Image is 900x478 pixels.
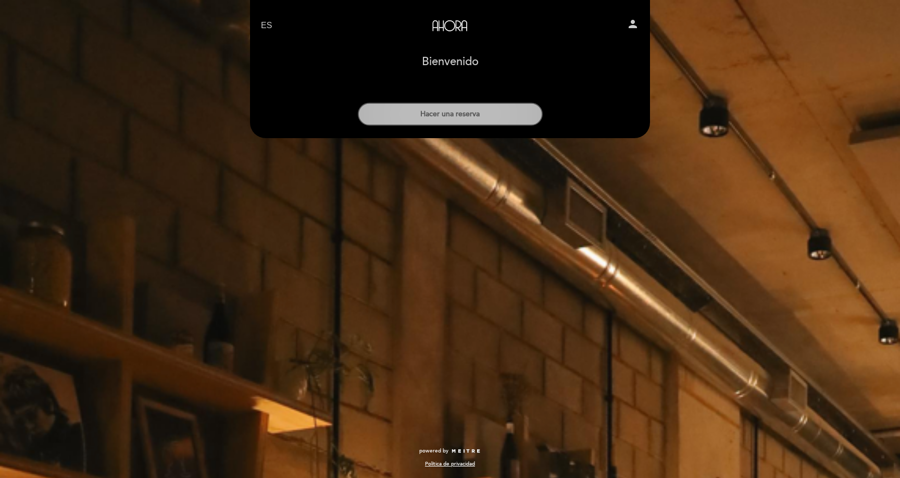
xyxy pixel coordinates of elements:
a: Política de privacidad [425,460,475,468]
button: person [627,18,639,34]
button: Hacer una reserva [358,103,543,126]
a: Ahora [385,11,515,40]
a: powered by [419,447,481,455]
i: person [627,18,639,30]
span: powered by [419,447,448,455]
img: MEITRE [451,449,481,454]
h1: Bienvenido [422,56,479,68]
